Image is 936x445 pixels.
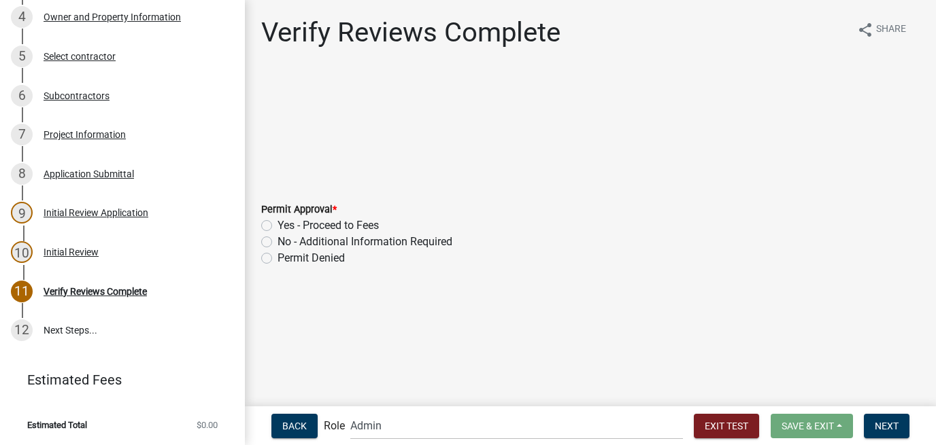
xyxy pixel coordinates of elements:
div: 8 [11,163,33,185]
label: Permit Denied [278,250,345,266]
span: Save & Exit [782,420,834,431]
label: Role [324,421,345,431]
div: 4 [11,6,33,28]
span: $0.00 [197,421,218,429]
span: Share [876,22,906,38]
div: 7 [11,124,33,145]
span: Estimated Total [27,421,87,429]
div: 12 [11,319,33,341]
button: Next [864,414,909,438]
div: 6 [11,85,33,107]
div: Application Submittal [44,169,134,179]
i: share [857,22,873,38]
div: Initial Review Application [44,208,148,217]
button: Save & Exit [771,414,853,438]
button: Exit Test [694,414,759,438]
h1: Verify Reviews Complete [261,16,561,49]
div: Subcontractors [44,91,110,101]
span: Next [875,420,899,431]
div: Owner and Property Information [44,12,181,22]
div: Verify Reviews Complete [44,287,147,296]
button: Back [271,414,318,438]
span: Exit Test [705,420,748,431]
div: 10 [11,241,33,263]
div: Select contractor [44,52,116,61]
div: Initial Review [44,247,99,257]
div: 9 [11,202,33,224]
span: Back [282,420,307,431]
label: Yes - Proceed to Fees [278,217,379,234]
a: Estimated Fees [11,366,223,393]
button: shareShare [846,16,917,43]
div: 11 [11,281,33,302]
label: Permit Approval [261,205,337,215]
div: Project Information [44,130,126,139]
div: 5 [11,46,33,67]
label: No - Additional Information Required [278,234,452,250]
